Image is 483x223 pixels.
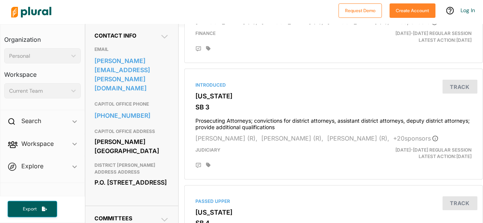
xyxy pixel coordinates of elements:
[327,134,389,142] span: [PERSON_NAME] (R),
[94,100,169,109] h3: CAPITOL OFFICE PHONE
[461,7,475,14] a: Log In
[4,28,81,45] h3: Organization
[18,206,42,212] span: Export
[390,3,436,18] button: Create Account
[206,46,211,51] div: Add tags
[94,55,169,94] a: [PERSON_NAME][EMAIL_ADDRESS][PERSON_NAME][DOMAIN_NAME]
[4,63,81,80] h3: Workspace
[195,92,472,100] h3: [US_STATE]
[395,30,472,36] span: [DATE]-[DATE] Regular Session
[94,161,169,177] h3: DISTRICT [PERSON_NAME] ADDRESS ADDRESS
[390,6,436,14] a: Create Account
[195,103,472,111] h3: SB 3
[8,201,57,217] button: Export
[94,215,132,222] span: Committees
[195,163,202,169] div: Add Position Statement
[94,127,169,136] h3: CAPITOL OFFICE ADDRESS
[195,209,472,217] h3: [US_STATE]
[395,147,472,153] span: [DATE]-[DATE] Regular Session
[195,114,472,131] h4: Prosecuting Attorneys; convictions for district attorneys, assistant district attorneys, deputy d...
[195,82,472,89] div: Introduced
[195,198,472,205] div: Passed Upper
[94,32,136,39] span: Contact Info
[382,147,478,160] div: Latest Action: [DATE]
[9,87,68,95] div: Current Team
[195,147,221,153] span: Judiciary
[443,196,478,210] button: Track
[94,136,169,157] div: [PERSON_NAME][GEOGRAPHIC_DATA]
[195,134,257,142] span: [PERSON_NAME] (R),
[206,163,211,168] div: Add tags
[261,134,323,142] span: [PERSON_NAME] (R),
[21,117,41,125] h2: Search
[9,52,68,60] div: Personal
[339,3,382,18] button: Request Demo
[94,177,169,188] div: P.O. [STREET_ADDRESS]
[94,110,169,121] a: [PHONE_NUMBER]
[393,134,438,142] span: + 20 sponsor s
[443,80,478,94] button: Track
[94,45,169,54] h3: EMAIL
[195,30,216,36] span: Finance
[195,46,202,52] div: Add Position Statement
[382,30,478,44] div: Latest Action: [DATE]
[339,6,382,14] a: Request Demo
